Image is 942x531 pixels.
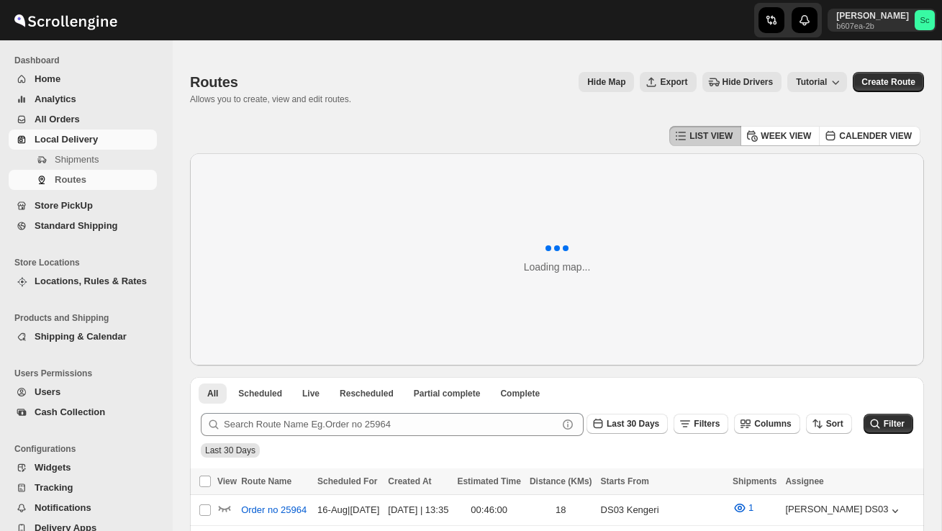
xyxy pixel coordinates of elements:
[660,76,687,88] span: Export
[741,126,820,146] button: WEEK VIEW
[14,443,163,455] span: Configurations
[207,388,218,399] span: All
[35,331,127,342] span: Shipping & Calendar
[35,94,76,104] span: Analytics
[884,419,905,429] span: Filter
[9,478,157,498] button: Tracking
[694,419,720,429] span: Filters
[238,388,282,399] span: Scheduled
[733,476,776,486] span: Shipments
[785,504,902,518] button: [PERSON_NAME] DS03
[217,476,237,486] span: View
[828,9,936,32] button: User menu
[317,504,379,515] span: 16-Aug | [DATE]
[587,76,625,88] span: Hide Map
[530,476,592,486] span: Distance (KMs)
[9,150,157,170] button: Shipments
[14,55,163,66] span: Dashboard
[35,134,98,145] span: Local Delivery
[836,10,909,22] p: [PERSON_NAME]
[9,498,157,518] button: Notifications
[35,482,73,493] span: Tracking
[35,386,60,397] span: Users
[205,445,255,455] span: Last 30 Days
[530,503,592,517] div: 18
[9,69,157,89] button: Home
[9,402,157,422] button: Cash Collection
[190,94,351,105] p: Allows you to create, view and edit routes.
[785,476,823,486] span: Assignee
[734,414,800,434] button: Columns
[224,413,558,436] input: Search Route Name Eg.Order no 25964
[861,76,915,88] span: Create Route
[190,74,238,90] span: Routes
[9,170,157,190] button: Routes
[199,383,227,404] button: All routes
[640,72,696,92] button: Export
[920,16,929,24] text: Sc
[748,502,753,513] span: 1
[35,407,105,417] span: Cash Collection
[35,502,91,513] span: Notifications
[587,414,668,434] button: Last 30 Days
[302,388,320,399] span: Live
[457,476,520,486] span: Estimated Time
[35,462,71,473] span: Widgets
[9,458,157,478] button: Widgets
[819,126,920,146] button: CALENDER VIEW
[55,154,99,165] span: Shipments
[724,496,762,519] button: 1
[35,276,147,286] span: Locations, Rules & Rates
[806,414,852,434] button: Sort
[669,126,741,146] button: LIST VIEW
[864,414,913,434] button: Filter
[500,388,540,399] span: Complete
[796,77,827,87] span: Tutorial
[14,257,163,268] span: Store Locations
[601,476,649,486] span: Starts From
[607,419,659,429] span: Last 30 Days
[787,72,847,92] button: Tutorial
[14,312,163,324] span: Products and Shipping
[340,388,394,399] span: Rescheduled
[9,327,157,347] button: Shipping & Calendar
[388,503,448,517] div: [DATE] | 13:35
[317,476,377,486] span: Scheduled For
[9,109,157,130] button: All Orders
[12,2,119,38] img: ScrollEngine
[761,130,811,142] span: WEEK VIEW
[723,76,774,88] span: Hide Drivers
[853,72,924,92] button: Create Route
[241,476,291,486] span: Route Name
[241,503,307,517] span: Order no 25964
[702,72,782,92] button: Hide Drivers
[9,382,157,402] button: Users
[674,414,728,434] button: Filters
[232,499,315,522] button: Order no 25964
[14,368,163,379] span: Users Permissions
[524,260,591,274] div: Loading map...
[9,89,157,109] button: Analytics
[414,388,481,399] span: Partial complete
[35,220,118,231] span: Standard Shipping
[388,476,431,486] span: Created At
[9,271,157,291] button: Locations, Rules & Rates
[35,114,80,124] span: All Orders
[35,73,60,84] span: Home
[35,200,93,211] span: Store PickUp
[689,130,733,142] span: LIST VIEW
[754,419,791,429] span: Columns
[457,503,520,517] div: 00:46:00
[55,174,86,185] span: Routes
[826,419,843,429] span: Sort
[579,72,634,92] button: Map action label
[601,503,724,517] div: DS03 Kengeri
[839,130,912,142] span: CALENDER VIEW
[836,22,909,30] p: b607ea-2b
[915,10,935,30] span: Sanjay chetri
